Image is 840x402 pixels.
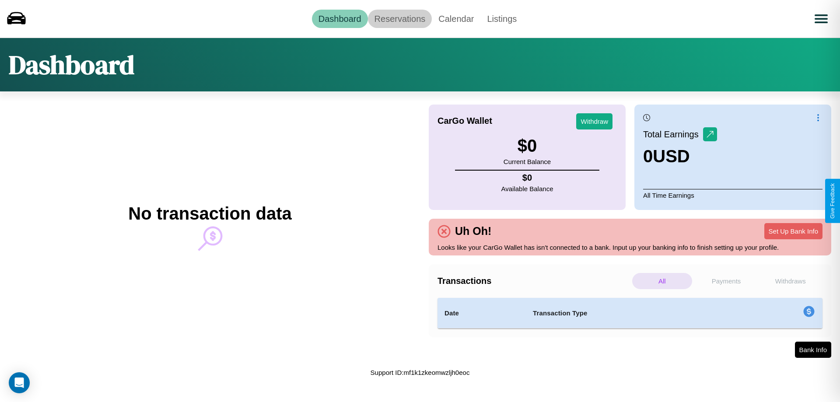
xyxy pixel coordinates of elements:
p: All Time Earnings [643,189,822,201]
h1: Dashboard [9,47,134,83]
h4: Transactions [437,276,630,286]
a: Reservations [368,10,432,28]
p: All [632,273,692,289]
div: Give Feedback [829,183,836,219]
h3: $ 0 [504,136,551,156]
p: Support ID: mf1k1zkeomwzljh0eoc [371,367,470,378]
button: Bank Info [795,342,831,358]
p: Looks like your CarGo Wallet has isn't connected to a bank. Input up your banking info to finish ... [437,241,822,253]
h4: Uh Oh! [451,225,496,238]
p: Available Balance [501,183,553,195]
p: Withdraws [760,273,820,289]
table: simple table [437,298,822,329]
h4: $ 0 [501,173,553,183]
button: Withdraw [576,113,612,129]
p: Payments [696,273,756,289]
div: Open Intercom Messenger [9,372,30,393]
p: Total Earnings [643,126,703,142]
button: Set Up Bank Info [764,223,822,239]
h4: CarGo Wallet [437,116,492,126]
a: Calendar [432,10,480,28]
button: Open menu [809,7,833,31]
a: Dashboard [312,10,368,28]
a: Listings [480,10,523,28]
p: Current Balance [504,156,551,168]
h2: No transaction data [128,204,291,224]
h4: Date [444,308,519,318]
h3: 0 USD [643,147,717,166]
h4: Transaction Type [533,308,731,318]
